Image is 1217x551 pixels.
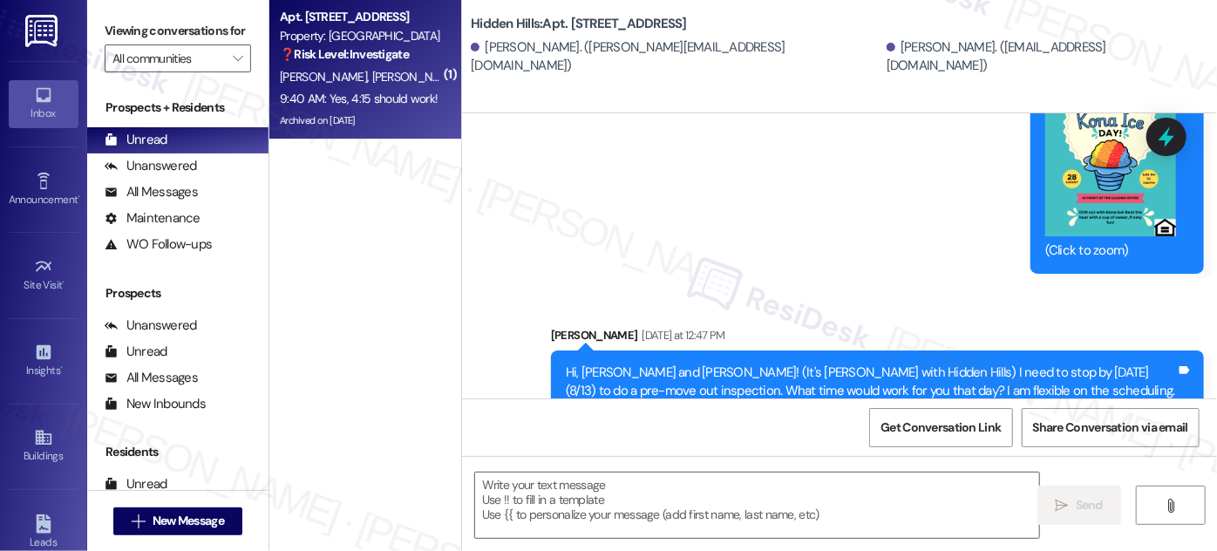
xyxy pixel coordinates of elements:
span: Share Conversation via email [1033,418,1188,437]
button: New Message [113,507,242,535]
div: Property: [GEOGRAPHIC_DATA] [280,27,441,45]
button: Zoom image [1045,67,1176,236]
div: Hi, [PERSON_NAME] and [PERSON_NAME]! (It's [PERSON_NAME] with Hidden Hills) I need to stop by [DA... [566,364,1176,439]
div: [PERSON_NAME]. ([PERSON_NAME][EMAIL_ADDRESS][DOMAIN_NAME]) [471,38,881,76]
div: Prospects + Residents [87,99,269,117]
button: Share Conversation via email [1022,408,1200,447]
div: Unread [105,475,167,493]
div: All Messages [105,369,198,387]
span: • [63,276,65,289]
div: Maintenance [105,209,201,228]
div: Prospects [87,284,269,303]
i:  [132,514,145,528]
input: All communities [112,44,223,72]
div: [DATE] at 12:47 PM [638,326,725,344]
div: [PERSON_NAME] [551,326,1204,350]
a: Buildings [9,423,78,470]
div: 9:40 AM: Yes, 4:15 should work! [280,91,438,106]
label: Viewing conversations for [105,17,251,44]
a: Inbox [9,80,78,127]
i:  [233,51,242,65]
span: [PERSON_NAME] [280,69,372,85]
div: Apt. [STREET_ADDRESS] [280,8,441,26]
span: Get Conversation Link [880,418,1001,437]
div: Unread [105,343,167,361]
div: Residents [87,443,269,461]
div: Unanswered [105,316,197,335]
b: Hidden Hills: Apt. [STREET_ADDRESS] [471,15,687,33]
div: [PERSON_NAME]. ([EMAIL_ADDRESS][DOMAIN_NAME]) [887,38,1204,76]
span: • [60,362,63,374]
span: • [78,191,80,203]
span: New Message [153,512,224,530]
div: New Inbounds [105,395,206,413]
div: (Click to zoom) [1045,241,1176,260]
span: Send [1076,496,1103,514]
button: Get Conversation Link [869,408,1012,447]
div: Archived on [DATE] [278,110,443,132]
a: Site Visit • [9,252,78,299]
div: Unanswered [105,157,197,175]
img: ResiDesk Logo [25,15,61,47]
div: All Messages [105,183,198,201]
button: Send [1037,486,1122,525]
i:  [1164,499,1177,513]
strong: ❓ Risk Level: Investigate [280,46,409,62]
span: [PERSON_NAME] [372,69,459,85]
div: WO Follow-ups [105,235,212,254]
a: Insights • [9,337,78,384]
div: Unread [105,131,167,149]
i:  [1056,499,1069,513]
